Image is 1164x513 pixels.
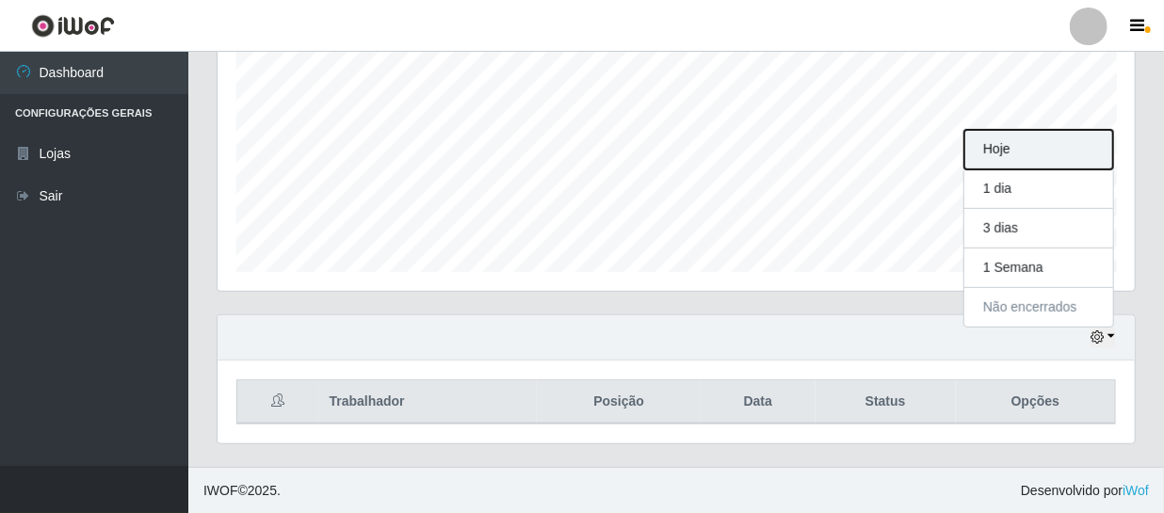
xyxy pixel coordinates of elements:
button: 1 dia [964,169,1113,209]
button: Não encerrados [964,288,1113,327]
th: Trabalhador [318,380,538,425]
button: 1 Semana [964,248,1113,288]
th: Posição [537,380,701,425]
a: iWof [1123,483,1149,498]
img: CoreUI Logo [31,14,115,38]
button: 3 dias [964,209,1113,248]
span: Desenvolvido por [1021,481,1149,501]
th: Opções [956,380,1116,425]
span: © 2025 . [203,481,281,501]
th: Data [701,380,816,425]
th: Status [816,380,956,425]
button: Hoje [964,130,1113,169]
span: IWOF [203,483,238,498]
